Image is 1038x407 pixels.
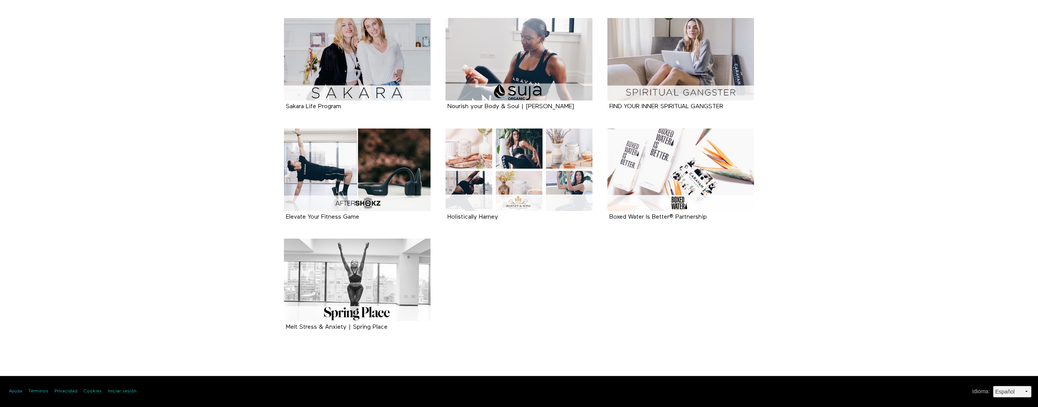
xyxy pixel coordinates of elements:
[286,324,388,330] a: Melt Stress & Anxiety | Spring Place
[447,104,574,110] strong: Nourish your Body & Soul | Suja Juice
[284,239,431,321] a: Melt Stress & Anxiety | Spring Place
[609,104,723,109] a: FIND YOUR INNER SPIRITUAL GANGSTER
[609,104,723,110] strong: FIND YOUR INNER SPIRITUAL GANGSTER
[28,388,48,395] a: Términos
[84,388,102,395] a: Cookies
[447,214,498,220] a: Holistically Harney
[286,214,359,220] a: Elevate Your Fitness Game
[284,129,431,211] a: Elevate Your Fitness Game
[446,129,592,211] a: Holistically Harney
[607,129,754,211] a: Boxed Water Is Better® Partnership
[286,104,341,109] a: Sakara Life Program
[286,104,341,110] strong: Sakara Life Program
[54,388,78,395] a: Privacidad
[447,104,574,109] a: Nourish your Body & Soul | [PERSON_NAME]
[607,18,754,101] a: FIND YOUR INNER SPIRITUAL GANGSTER
[108,388,137,395] a: Iniciar sesión
[284,18,431,101] a: Sakara Life Program
[9,388,22,395] a: Ayuda
[972,387,990,395] label: Idioma :
[446,18,592,101] a: Nourish your Body & Soul | Suja Juice
[609,214,707,220] a: Boxed Water Is Better® Partnership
